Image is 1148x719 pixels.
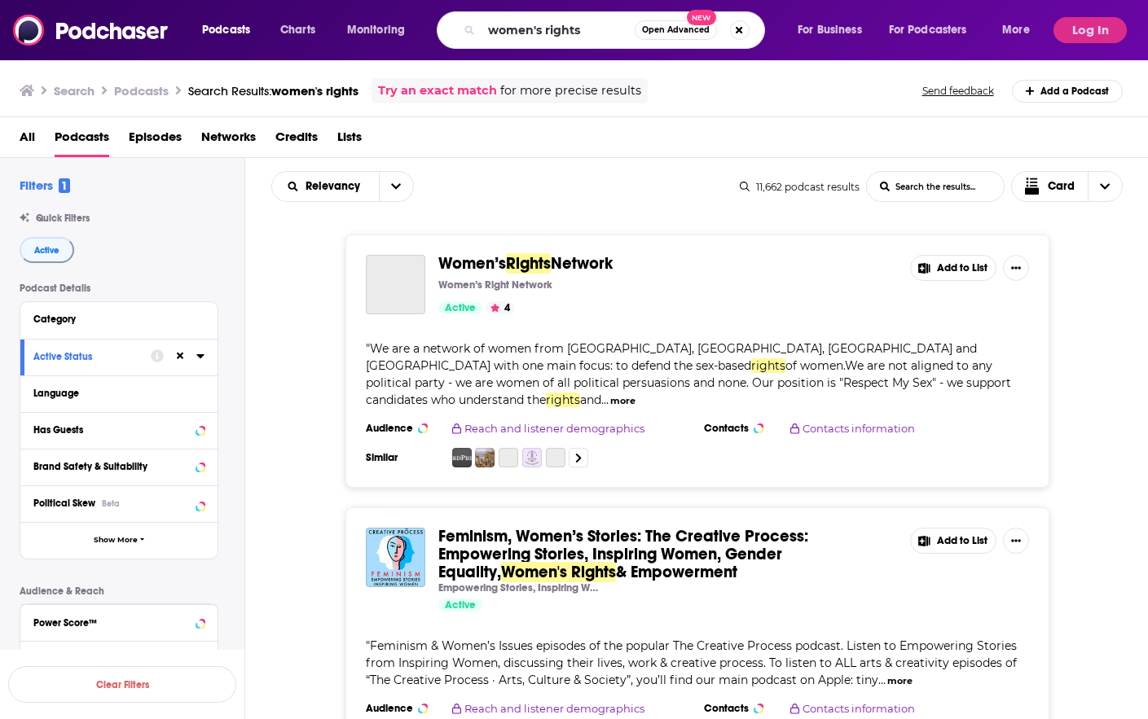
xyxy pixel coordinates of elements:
div: 11,662 podcast results [740,181,860,193]
button: Choose View [1011,171,1124,202]
button: Category [33,309,205,329]
img: Podcast – Lady Bits [452,448,472,467]
a: Charts [270,17,325,43]
button: Has Guests [33,419,205,440]
button: Power Score™ [33,612,205,632]
a: Feminismos e Sociedade [499,448,518,467]
button: Send feedback [917,84,999,98]
div: Search podcasts, credits, & more... [452,11,781,49]
h3: Search [54,83,95,99]
div: Search Results: [188,83,358,99]
div: Has Guests [33,424,191,436]
span: Rights [506,253,551,274]
span: New [687,10,716,25]
h3: Contacts [704,702,777,715]
span: rights [546,392,580,407]
span: Networks [201,124,256,157]
div: Language [33,388,194,399]
button: Reach and listener demographics [452,422,667,435]
span: Feminism & Women’s Issues episodes of the popular The Creative Process podcast. Listen to Empower... [366,638,1017,687]
span: " [366,341,1011,407]
span: " [366,638,1017,687]
input: Search podcasts, credits, & more... [482,17,635,43]
span: For Podcasters [889,19,967,42]
span: for more precise results [500,81,641,100]
button: Clear Filters [8,666,236,703]
button: Add to List [910,528,996,554]
a: Active [438,301,482,314]
a: Add a Podcast [1012,80,1124,103]
button: Add to List [910,255,996,281]
button: Reach and listener demographics [452,702,667,715]
button: 4 [486,301,515,314]
button: Show More [20,522,218,559]
div: Brand Safety & Suitability [33,461,191,472]
h2: Choose List sort [271,171,414,202]
button: Show More Button [1003,528,1029,554]
span: Active [34,246,59,255]
span: Active [445,300,476,317]
span: and [580,392,601,407]
p: Women’s Right Network [438,278,552,292]
h3: Audience [366,702,439,715]
button: Active [20,237,74,263]
span: women's rights [271,83,358,99]
p: Podcast Details [20,283,218,294]
button: open menu [786,17,882,43]
span: & Empowerment [616,562,737,582]
span: Card [1048,181,1075,192]
div: Active Status [33,351,140,362]
button: open menu [991,17,1050,43]
span: For Business [798,19,862,42]
p: Empowering Stories, Inspiring Women: Creative Process Original Series [438,581,601,594]
button: open menu [878,17,991,43]
span: Relevancy [306,181,366,192]
button: Language [33,383,205,403]
button: open menu [272,181,379,192]
span: All [20,124,35,157]
button: more [887,674,913,688]
a: History of the United States, Vol. V: Sectional Conflict & Reconstruction by Charles Austin Beard... [475,448,495,467]
button: Reach (Monthly) [33,648,205,669]
button: Contacts information [790,702,1005,715]
span: Active [445,598,476,614]
span: We are a network of women from [GEOGRAPHIC_DATA], [GEOGRAPHIC_DATA], [GEOGRAPHIC_DATA] and [GEOGR... [366,341,977,373]
span: Episodes [129,124,182,157]
button: Active Status [33,346,151,366]
button: Log In [1053,17,1127,43]
button: Brand Safety & Suitability [33,456,205,476]
a: Feminism, Women’s Stories: The Creative Process: Empowering Stories, Inspiring Women, Gender Equa... [366,528,425,587]
div: Beta [102,498,120,509]
span: More [1002,19,1030,42]
a: Lists [337,124,362,157]
span: of women.We are not aligned to any political party - we are women of all political persuasions an... [366,358,1011,407]
span: ... [601,392,609,407]
a: Podcasts [55,124,109,157]
h3: Podcasts [114,83,169,99]
button: Contacts information [790,422,1005,435]
button: more [610,394,636,408]
button: Political SkewBeta [33,493,205,513]
div: Category [33,313,194,325]
div: Power Score™ [33,617,191,629]
h3: Contacts [704,422,777,435]
img: Podchaser - Follow, Share and Rate Podcasts [13,15,169,46]
h2: Filters [20,178,70,193]
span: rights [751,358,785,373]
h3: Audience [366,422,439,435]
a: Active [438,598,482,612]
a: Women’s Rights Network [366,255,425,314]
span: Quick Filters [36,213,90,224]
a: Search Results:women's rights [188,83,358,99]
a: Feminism, Women’s Stories: The Creative Process: Empowering Stories, Inspiring Women, Gender Equa... [438,528,897,581]
button: open menu [191,17,271,43]
a: Try an exact match [378,81,497,100]
span: Open Advanced [642,26,710,34]
span: Women’s [438,253,506,274]
a: Women’sRightsNetwork [438,255,613,273]
span: Feminism, Women’s Stories: The Creative Process: Empowering Stories, Inspiring Women, Gender Equa... [438,526,808,582]
span: Monitoring [347,19,405,42]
